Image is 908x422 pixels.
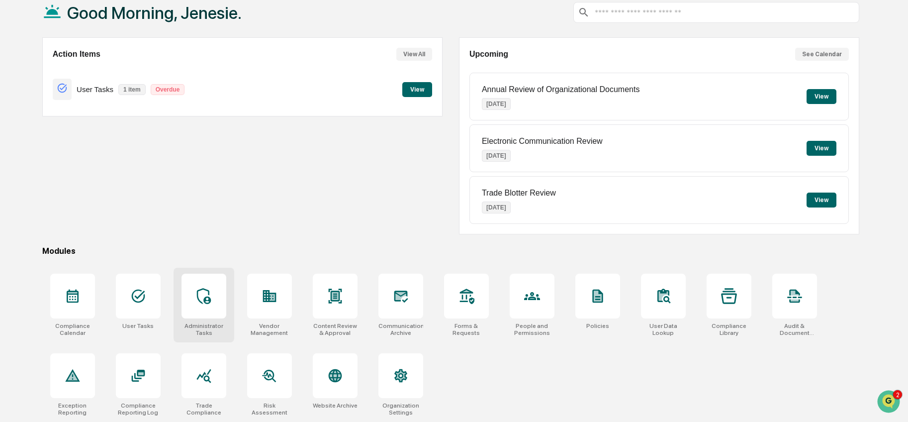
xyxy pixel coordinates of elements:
[10,205,18,212] div: 🖐️
[10,126,26,142] img: Jack Rasmussen
[807,141,836,156] button: View
[313,402,358,409] div: Website Archive
[10,76,28,94] img: 1746055101610-c473b297-6a78-478c-a979-82029cc54cd1
[247,322,292,336] div: Vendor Management
[396,48,432,61] button: View All
[154,108,181,120] button: See all
[151,84,185,95] p: Overdue
[482,189,556,198] p: Trade Blotter Review
[402,84,432,94] a: View
[122,322,154,329] div: User Tasks
[99,247,120,254] span: Pylon
[67,3,242,23] h1: Good Morning, Jenesie.
[6,200,68,217] a: 🖐️Preclearance
[68,200,127,217] a: 🗄️Attestations
[807,89,836,104] button: View
[482,85,640,94] p: Annual Review of Organizational Documents
[20,163,28,171] img: 1746055101610-c473b297-6a78-478c-a979-82029cc54cd1
[482,202,511,213] p: [DATE]
[772,322,817,336] div: Audit & Document Logs
[88,135,108,143] span: [DATE]
[83,135,86,143] span: •
[182,322,226,336] div: Administrator Tasks
[482,150,511,162] p: [DATE]
[116,402,161,416] div: Compliance Reporting Log
[77,85,113,94] p: User Tasks
[20,222,63,232] span: Data Lookup
[72,205,80,212] div: 🗄️
[70,246,120,254] a: Powered byPylon
[45,76,163,86] div: Start new chat
[20,136,28,144] img: 1746055101610-c473b297-6a78-478c-a979-82029cc54cd1
[10,153,26,169] img: Jack Rasmussen
[20,204,64,213] span: Preclearance
[586,322,609,329] div: Policies
[45,86,137,94] div: We're available if you need us!
[118,84,146,95] p: 1 item
[469,50,508,59] h2: Upcoming
[10,110,67,118] div: Past conversations
[795,48,849,61] button: See Calendar
[50,322,95,336] div: Compliance Calendar
[42,246,859,256] div: Modules
[807,193,836,208] button: View
[313,322,358,336] div: Content Review & Approval
[482,137,603,146] p: Electronic Communication Review
[10,223,18,231] div: 🔎
[378,322,423,336] div: Communications Archive
[83,162,86,170] span: •
[641,322,686,336] div: User Data Lookup
[82,204,123,213] span: Attestations
[50,402,95,416] div: Exception Reporting
[21,76,39,94] img: 8933085812038_c878075ebb4cc5468115_72.jpg
[876,389,903,416] iframe: Open customer support
[10,21,181,37] p: How can we help?
[88,162,108,170] span: [DATE]
[378,402,423,416] div: Organization Settings
[182,402,226,416] div: Trade Compliance
[6,218,67,236] a: 🔎Data Lookup
[444,322,489,336] div: Forms & Requests
[31,162,81,170] span: [PERSON_NAME]
[707,322,751,336] div: Compliance Library
[402,82,432,97] button: View
[169,79,181,91] button: Start new chat
[53,50,100,59] h2: Action Items
[247,402,292,416] div: Risk Assessment
[510,322,554,336] div: People and Permissions
[31,135,81,143] span: [PERSON_NAME]
[482,98,511,110] p: [DATE]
